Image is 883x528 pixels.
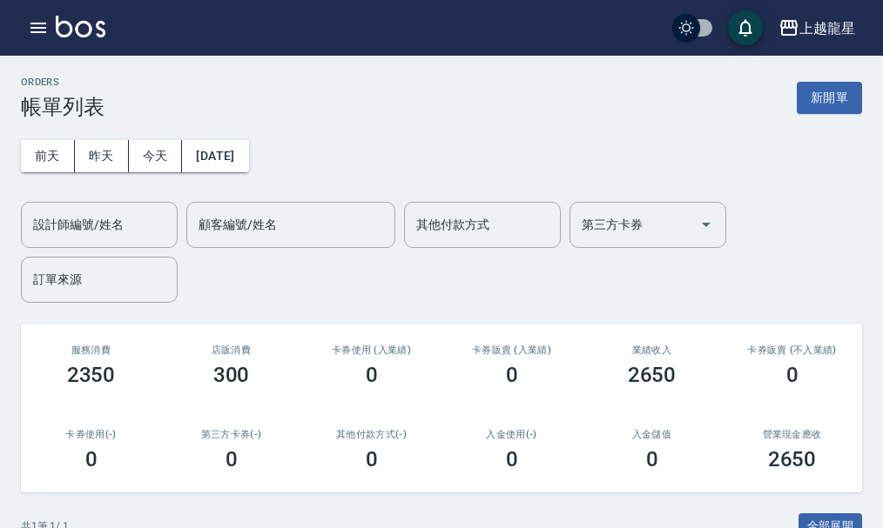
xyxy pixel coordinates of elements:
[728,10,763,45] button: save
[42,344,140,356] h3: 服務消費
[75,140,129,172] button: 昨天
[506,447,518,471] h3: 0
[322,344,421,356] h2: 卡券使用 (入業績)
[603,344,701,356] h2: 業績收入
[182,429,280,440] h2: 第三方卡券(-)
[42,429,140,440] h2: 卡券使用(-)
[182,140,248,172] button: [DATE]
[21,95,104,119] h3: 帳單列表
[56,16,105,37] img: Logo
[772,10,862,46] button: 上越龍星
[628,363,677,387] h3: 2650
[129,140,183,172] button: 今天
[743,429,841,440] h2: 營業現金應收
[646,447,658,471] h3: 0
[182,344,280,356] h2: 店販消費
[768,447,817,471] h3: 2650
[462,429,561,440] h2: 入金使用(-)
[692,211,720,238] button: Open
[797,89,862,105] a: 新開單
[462,344,561,356] h2: 卡券販賣 (入業績)
[743,344,841,356] h2: 卡券販賣 (不入業績)
[21,77,104,88] h2: ORDERS
[366,363,378,387] h3: 0
[226,447,238,471] h3: 0
[799,17,855,39] div: 上越龍星
[322,429,421,440] h2: 其他付款方式(-)
[85,447,98,471] h3: 0
[213,363,250,387] h3: 300
[67,363,116,387] h3: 2350
[21,140,75,172] button: 前天
[603,429,701,440] h2: 入金儲值
[506,363,518,387] h3: 0
[797,82,862,114] button: 新開單
[366,447,378,471] h3: 0
[786,363,799,387] h3: 0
